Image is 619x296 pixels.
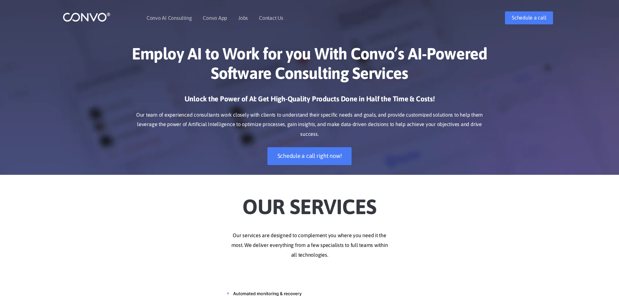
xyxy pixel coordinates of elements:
[129,44,490,88] h1: Employ AI to Work for you With Convo’s AI-Powered Software Consulting Services
[129,185,490,221] h2: Our Services
[267,147,352,165] a: Schedule a call right now!
[147,15,192,20] a: Convo AI Consulting
[63,12,110,22] img: logo_1.png
[259,15,283,20] a: Contact Us
[505,11,553,24] a: Schedule a call
[238,15,248,20] a: Jobs
[129,231,490,260] p: Our services are designed to complement you where you need it the most. We deliver everything fro...
[203,15,227,20] a: Convo App
[129,110,490,139] p: Our team of experienced consultants work closely with clients to understand their specific needs ...
[129,94,490,109] h3: Unlock the Power of AI: Get High-Quality Products Done in Half the Time & Costs!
